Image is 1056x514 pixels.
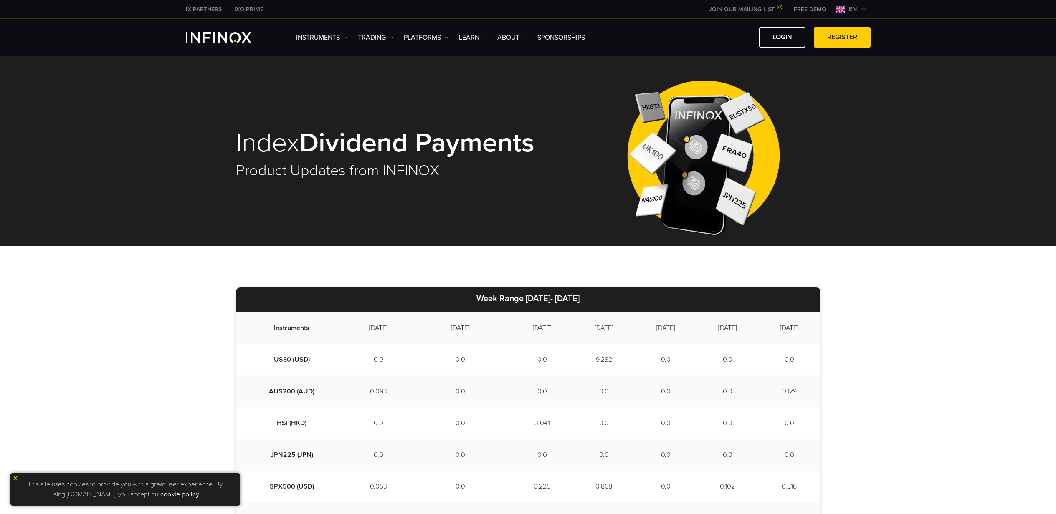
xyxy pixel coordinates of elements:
[814,27,871,48] a: REGISTER
[15,477,236,501] p: This site uses cookies to provide you with a great user experience. By using [DOMAIN_NAME], you a...
[497,33,527,43] a: ABOUT
[299,126,534,159] strong: Dividend Payments
[696,344,758,375] td: 0.0
[348,439,410,471] td: 0.0
[696,407,758,439] td: 0.0
[758,344,820,375] td: 0.0
[511,375,573,407] td: 0.0
[758,471,820,502] td: 0.516
[236,407,348,439] td: HSI (HKD)
[410,407,512,439] td: 0.0
[236,129,557,157] h1: Index
[348,312,410,344] td: [DATE]
[348,375,410,407] td: 0.093
[573,344,635,375] td: 9.282
[160,490,199,499] a: cookie policy
[511,407,573,439] td: 3.041
[228,5,270,14] a: INFINOX
[236,439,348,471] td: JPN225 (JPN)
[236,312,348,344] td: Instruments
[186,32,271,43] a: INFINOX Logo
[635,407,696,439] td: 0.0
[635,375,696,407] td: 0.0
[236,375,348,407] td: AUS200 (AUD)
[759,27,805,48] a: LOGIN
[573,312,635,344] td: [DATE]
[511,312,573,344] td: [DATE]
[358,33,393,43] a: TRADING
[13,475,18,481] img: yellow close icon
[758,312,820,344] td: [DATE]
[236,161,557,180] h2: Product Updates from INFINOX
[696,375,758,407] td: 0.0
[845,4,861,14] span: en
[459,33,487,43] a: Learn
[537,33,585,43] a: SPONSORSHIPS
[758,439,820,471] td: 0.0
[573,407,635,439] td: 0.0
[696,439,758,471] td: 0.0
[511,344,573,375] td: 0.0
[573,439,635,471] td: 0.0
[696,471,758,502] td: 0.102
[296,33,347,43] a: Instruments
[348,471,410,502] td: 0.053
[404,33,448,43] a: PLATFORMS
[410,471,512,502] td: 0.0
[758,407,820,439] td: 0.0
[788,5,833,14] a: INFINOX MENU
[573,375,635,407] td: 0.0
[511,471,573,502] td: 0.225
[635,471,696,502] td: 0.0
[635,439,696,471] td: 0.0
[410,312,512,344] td: [DATE]
[526,294,580,304] strong: [DATE]- [DATE]
[348,407,410,439] td: 0.0
[511,439,573,471] td: 0.0
[635,344,696,375] td: 0.0
[410,375,512,407] td: 0.0
[476,294,524,304] strong: Week Range
[236,471,348,502] td: SPX500 (USD)
[180,5,228,14] a: INFINOX
[348,344,410,375] td: 0.0
[696,312,758,344] td: [DATE]
[410,344,512,375] td: 0.0
[758,375,820,407] td: 0.129
[410,439,512,471] td: 0.0
[635,312,696,344] td: [DATE]
[703,6,788,13] a: JOIN OUR MAILING LIST
[573,471,635,502] td: 0.868
[236,344,348,375] td: US30 (USD)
